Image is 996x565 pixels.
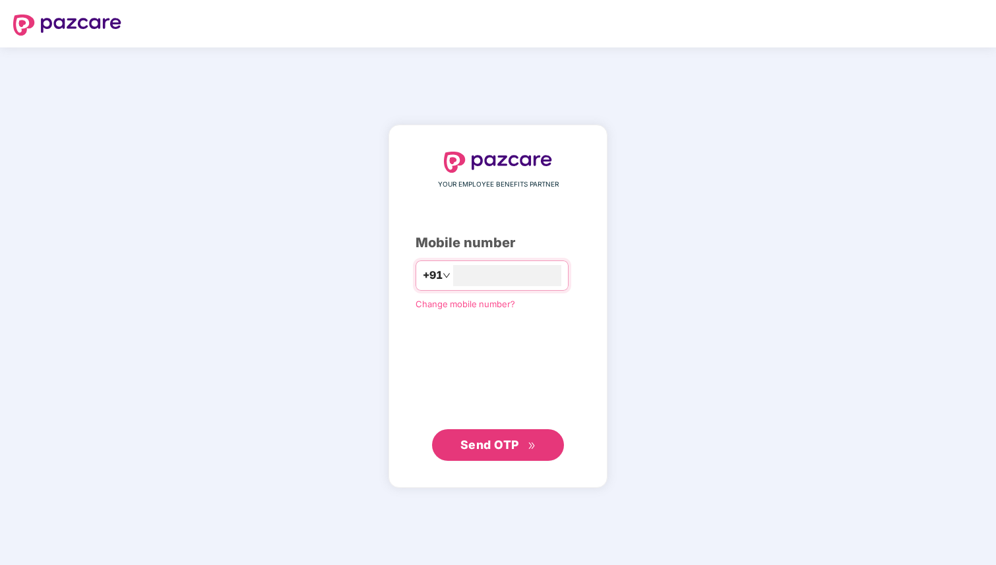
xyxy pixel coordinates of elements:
[416,299,515,309] a: Change mobile number?
[438,179,559,190] span: YOUR EMPLOYEE BENEFITS PARTNER
[13,15,121,36] img: logo
[444,152,552,173] img: logo
[460,438,519,452] span: Send OTP
[423,267,443,283] span: +91
[528,442,536,450] span: double-right
[416,233,580,253] div: Mobile number
[432,429,564,461] button: Send OTPdouble-right
[443,272,451,280] span: down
